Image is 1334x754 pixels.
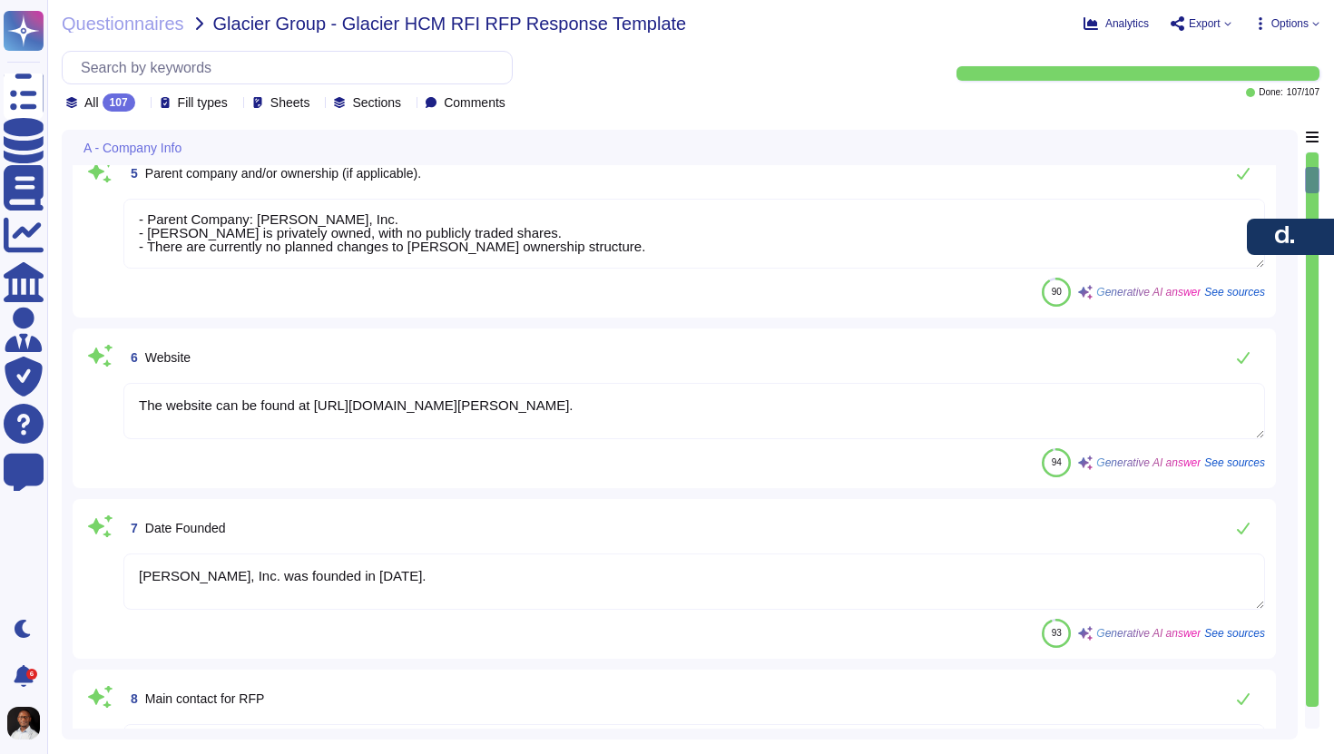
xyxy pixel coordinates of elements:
span: 5 [123,167,138,180]
span: Generative AI answer [1096,287,1201,298]
span: Parent company and/or ownership (if applicable). [145,166,421,181]
span: Generative AI answer [1096,628,1201,639]
span: Comments [444,96,505,109]
span: 7 [123,522,138,534]
span: Date Founded [145,521,226,535]
span: 6 [123,351,138,364]
span: Export [1189,18,1221,29]
span: Main contact for RFP [145,691,265,706]
span: 90 [1052,287,1062,297]
span: All [84,96,99,109]
span: Fill types [178,96,228,109]
span: Analytics [1105,18,1149,29]
div: 6 [26,669,37,680]
span: Website [145,350,191,365]
span: Glacier Group - Glacier HCM RFI RFP Response Template [213,15,687,33]
span: See sources [1204,457,1265,468]
span: 8 [123,692,138,705]
span: 107 / 107 [1287,88,1319,97]
button: Analytics [1084,16,1149,31]
img: user [7,707,40,739]
span: Generative AI answer [1096,457,1201,468]
span: Done: [1259,88,1283,97]
span: 93 [1052,628,1062,638]
button: user [4,703,53,743]
textarea: - Parent Company: [PERSON_NAME], Inc. - [PERSON_NAME] is privately owned, with no publicly traded... [123,199,1265,269]
span: A - Company Info [83,142,181,154]
span: Options [1271,18,1309,29]
span: Questionnaires [62,15,184,33]
span: See sources [1204,628,1265,639]
textarea: [PERSON_NAME], Inc. was founded in [DATE]. [123,553,1265,610]
div: 107 [103,93,135,112]
span: Sheets [270,96,310,109]
span: 94 [1052,457,1062,467]
span: See sources [1204,287,1265,298]
input: Search by keywords [72,52,512,83]
span: Sections [352,96,401,109]
textarea: The website can be found at [URL][DOMAIN_NAME][PERSON_NAME]. [123,383,1265,439]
